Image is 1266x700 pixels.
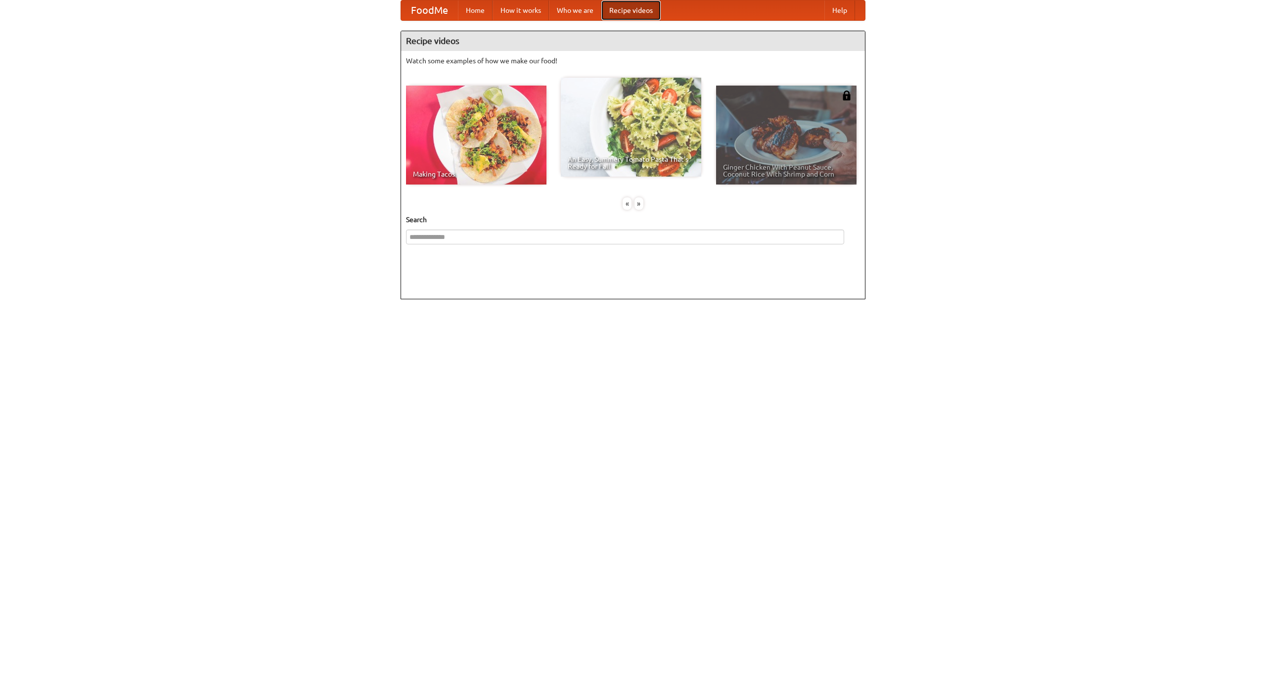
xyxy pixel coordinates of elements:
span: Making Tacos [413,171,540,178]
span: An Easy, Summery Tomato Pasta That's Ready for Fall [568,156,694,170]
a: Making Tacos [406,86,546,185]
h5: Search [406,215,860,225]
a: Home [458,0,493,20]
img: 483408.png [842,91,852,100]
p: Watch some examples of how we make our food! [406,56,860,66]
a: Help [824,0,855,20]
a: How it works [493,0,549,20]
div: « [623,197,632,210]
a: Recipe videos [601,0,661,20]
a: Who we are [549,0,601,20]
h4: Recipe videos [401,31,865,51]
div: » [634,197,643,210]
a: FoodMe [401,0,458,20]
a: An Easy, Summery Tomato Pasta That's Ready for Fall [561,78,701,177]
